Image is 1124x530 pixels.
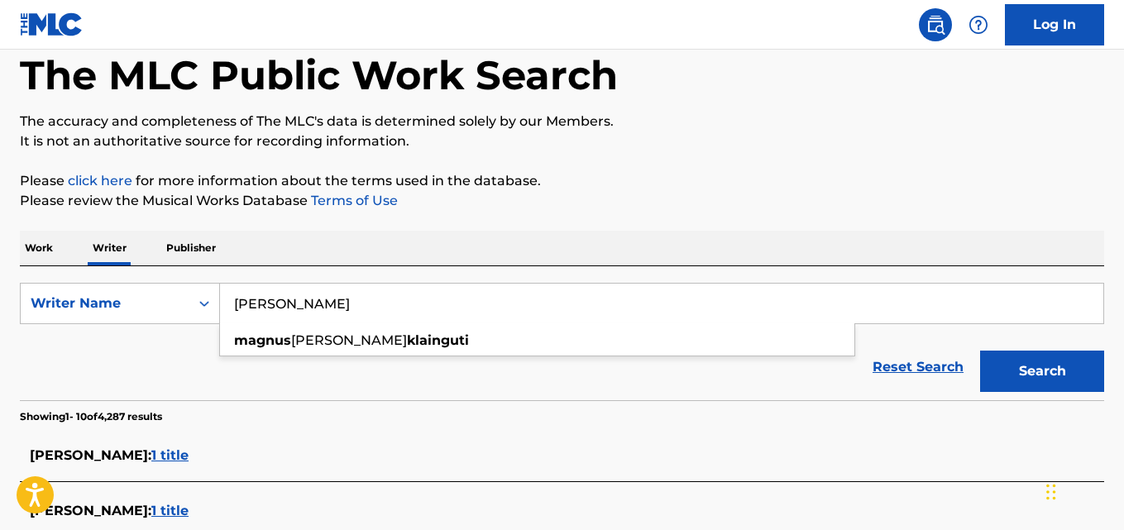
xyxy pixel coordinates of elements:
strong: magnus [234,332,291,348]
img: MLC Logo [20,12,84,36]
a: Public Search [919,8,952,41]
div: Help [962,8,995,41]
a: Terms of Use [308,193,398,208]
div: Drag [1046,467,1056,517]
a: click here [68,173,132,189]
p: Showing 1 - 10 of 4,287 results [20,409,162,424]
span: [PERSON_NAME] : [30,447,151,463]
img: help [969,15,988,35]
form: Search Form [20,283,1104,400]
a: Log In [1005,4,1104,45]
strong: klainguti [407,332,469,348]
span: 1 title [151,447,189,463]
p: Writer [88,231,132,265]
span: 1 title [151,503,189,518]
p: The accuracy and completeness of The MLC's data is determined solely by our Members. [20,112,1104,131]
p: Please review the Musical Works Database [20,191,1104,211]
iframe: Chat Widget [1041,451,1124,530]
p: Please for more information about the terms used in the database. [20,171,1104,191]
div: Writer Name [31,294,179,313]
h1: The MLC Public Work Search [20,50,618,100]
p: Work [20,231,58,265]
button: Search [980,351,1104,392]
a: Reset Search [864,349,972,385]
p: Publisher [161,231,221,265]
img: search [926,15,945,35]
span: [PERSON_NAME] : [30,503,151,518]
p: It is not an authoritative source for recording information. [20,131,1104,151]
span: [PERSON_NAME] [291,332,407,348]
